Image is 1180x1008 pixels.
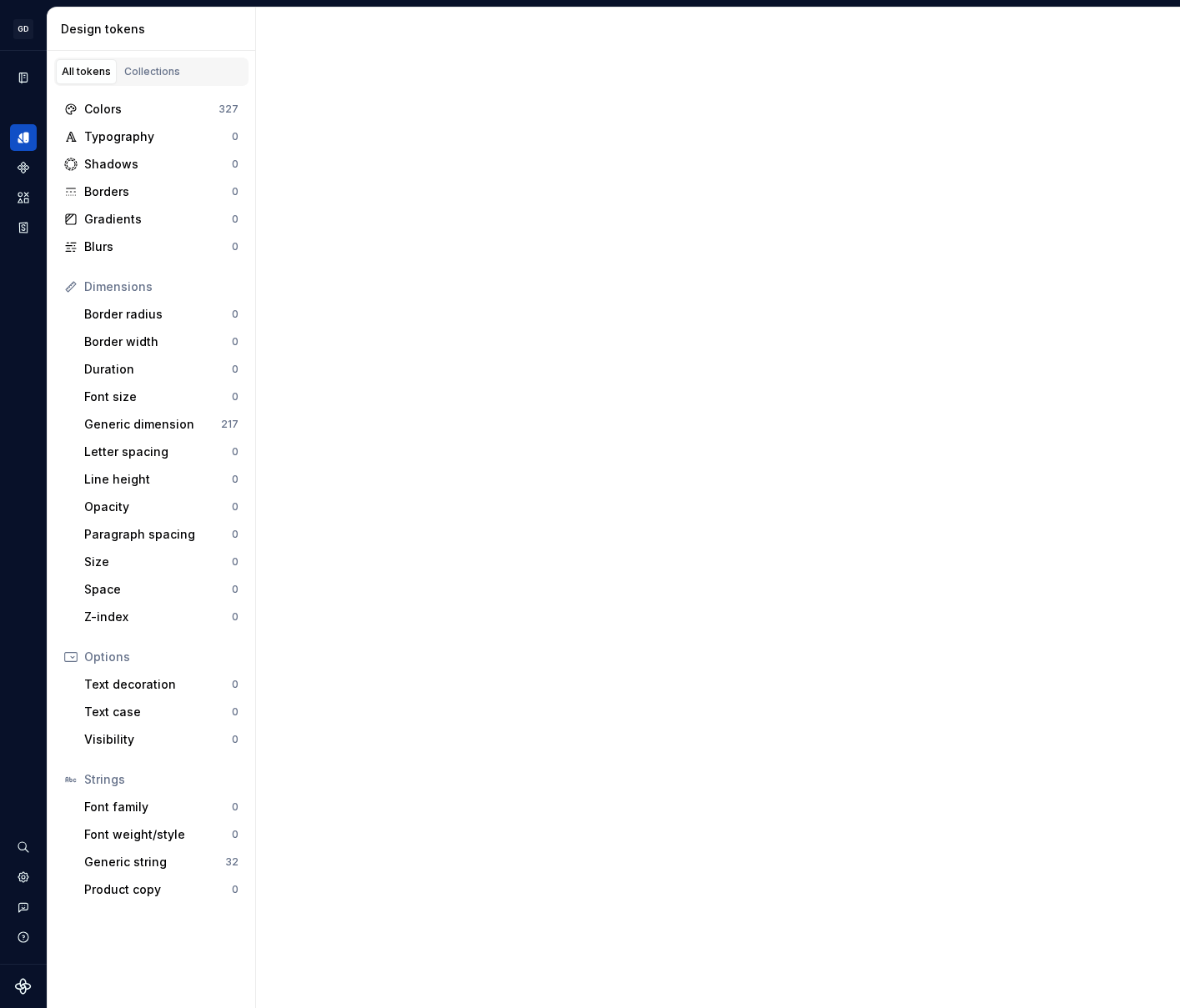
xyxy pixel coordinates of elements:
[3,11,43,47] button: GD
[232,185,239,198] div: 0
[58,206,245,233] a: Gradients0
[58,178,245,205] a: Borders0
[84,649,239,665] div: Options
[84,554,232,570] div: Size
[84,499,232,515] div: Opacity
[58,151,245,178] a: Shadows0
[232,883,239,896] div: 0
[10,864,37,890] a: Settings
[232,610,239,624] div: 0
[232,555,239,569] div: 0
[62,65,111,78] div: All tokens
[84,278,239,295] div: Dimensions
[84,676,232,693] div: Text decoration
[232,500,239,514] div: 0
[78,576,245,603] a: Space0
[84,826,232,843] div: Font weight/style
[10,124,37,151] a: Design tokens
[78,849,245,875] a: Generic string32
[84,183,232,200] div: Borders
[84,101,218,118] div: Colors
[10,894,37,920] button: Contact support
[78,494,245,520] a: Opacity0
[78,821,245,848] a: Font weight/style0
[84,238,232,255] div: Blurs
[232,473,239,486] div: 0
[84,771,239,788] div: Strings
[10,184,37,211] a: Assets
[84,128,232,145] div: Typography
[84,416,221,433] div: Generic dimension
[15,978,32,995] svg: Supernova Logo
[232,130,239,143] div: 0
[78,549,245,575] a: Size0
[232,800,239,814] div: 0
[10,154,37,181] a: Components
[84,526,232,543] div: Paragraph spacing
[84,471,232,488] div: Line height
[232,733,239,746] div: 0
[78,671,245,698] a: Text decoration0
[58,123,245,150] a: Typography0
[225,855,239,869] div: 32
[84,881,232,898] div: Product copy
[78,726,245,753] a: Visibility0
[84,704,232,720] div: Text case
[232,828,239,841] div: 0
[78,411,245,438] a: Generic dimension217
[61,21,249,38] div: Design tokens
[218,103,239,116] div: 327
[58,96,245,123] a: Colors327
[10,214,37,241] a: Storybook stories
[78,876,245,903] a: Product copy0
[78,794,245,820] a: Font family0
[84,333,232,350] div: Border width
[232,158,239,171] div: 0
[84,799,232,815] div: Font family
[232,678,239,691] div: 0
[78,699,245,725] a: Text case0
[232,363,239,376] div: 0
[232,390,239,404] div: 0
[84,609,232,625] div: Z-index
[232,528,239,541] div: 0
[232,583,239,596] div: 0
[84,306,232,323] div: Border radius
[221,418,239,431] div: 217
[78,328,245,355] a: Border width0
[232,445,239,459] div: 0
[13,19,33,39] div: GD
[84,581,232,598] div: Space
[78,604,245,630] a: Z-index0
[84,211,232,228] div: Gradients
[84,444,232,460] div: Letter spacing
[232,705,239,719] div: 0
[10,834,37,860] button: Search ⌘K
[10,64,37,91] a: Documentation
[78,439,245,465] a: Letter spacing0
[78,384,245,410] a: Font size0
[232,213,239,226] div: 0
[232,240,239,253] div: 0
[78,521,245,548] a: Paragraph spacing0
[78,301,245,328] a: Border radius0
[124,65,180,78] div: Collections
[84,156,232,173] div: Shadows
[78,356,245,383] a: Duration0
[84,854,225,870] div: Generic string
[84,361,232,378] div: Duration
[84,389,232,405] div: Font size
[58,233,245,260] a: Blurs0
[78,466,245,493] a: Line height0
[232,308,239,321] div: 0
[232,335,239,349] div: 0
